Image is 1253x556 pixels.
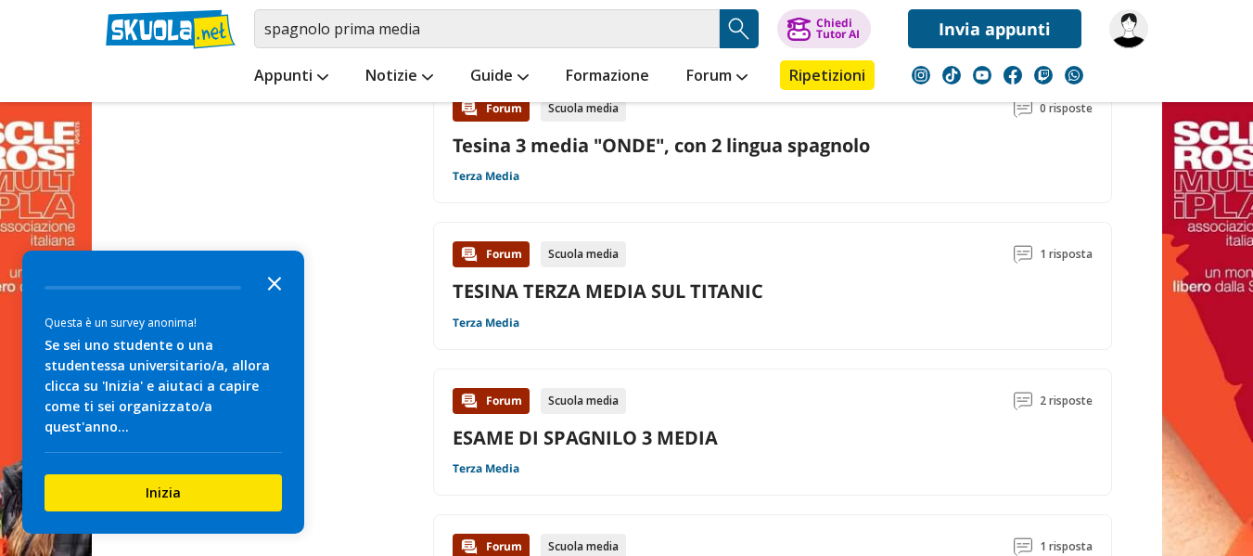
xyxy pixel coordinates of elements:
[460,245,479,264] img: Forum contenuto
[453,425,718,450] a: ESAME DI SPAGNILO 3 MEDIA
[1014,537,1032,556] img: Commenti lettura
[1109,9,1148,48] img: Antonio.2014
[1014,392,1032,410] img: Commenti lettura
[541,241,626,267] div: Scuola media
[453,133,870,158] a: Tesina 3 media "ONDE", con 2 lingua spagnolo
[1040,388,1093,414] span: 2 risposte
[1004,66,1022,84] img: facebook
[466,60,533,94] a: Guide
[725,15,753,43] img: Cerca appunti, riassunti o versioni
[453,96,530,122] div: Forum
[289,34,407,64] span: Invia commenti
[1040,96,1093,122] span: 0 risposte
[1034,66,1053,84] img: twitch
[460,537,479,556] img: Forum contenuto
[777,9,871,48] button: ChiediTutor AI
[1040,241,1093,267] span: 1 risposta
[45,474,282,511] button: Inizia
[254,9,720,48] input: Cerca appunti, riassunti o versioni
[541,388,626,414] div: Scuola media
[453,241,530,267] div: Forum
[453,461,519,476] a: Terza Media
[460,392,479,410] img: Forum contenuto
[249,60,333,94] a: Appunti
[816,18,860,40] div: Chiedi Tutor AI
[453,388,530,414] div: Forum
[541,96,626,122] div: Scuola media
[22,251,304,534] div: Survey
[453,169,519,184] a: Terza Media
[561,60,654,94] a: Formazione
[1065,66,1083,84] img: WhatsApp
[361,60,438,94] a: Notizie
[410,32,611,64] span: Perché questo annuncio?
[1014,99,1032,118] img: Commenti lettura
[453,278,763,304] a: TESINA TERZA MEDIA SUL TITANIC
[908,9,1081,48] a: Invia appunti
[912,66,930,84] img: instagram
[682,60,752,94] a: Forum
[1014,245,1032,264] img: Commenti lettura
[780,60,875,90] a: Ripetizioni
[720,9,759,48] button: Search Button
[942,66,961,84] img: tiktok
[453,316,519,330] a: Terza Media
[45,314,282,331] div: Questa è un survey anonima!
[256,264,293,301] button: Close the survey
[509,5,576,27] img: googlelogo_dark_color_84x28dp.png
[460,99,479,118] img: Forum contenuto
[45,335,282,437] div: Se sei uno studente o una studentessa universitario/a, allora clicca su 'Inizia' e aiutaci a capi...
[324,6,509,25] span: Annuncio pubblicato da
[973,66,991,84] img: youtube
